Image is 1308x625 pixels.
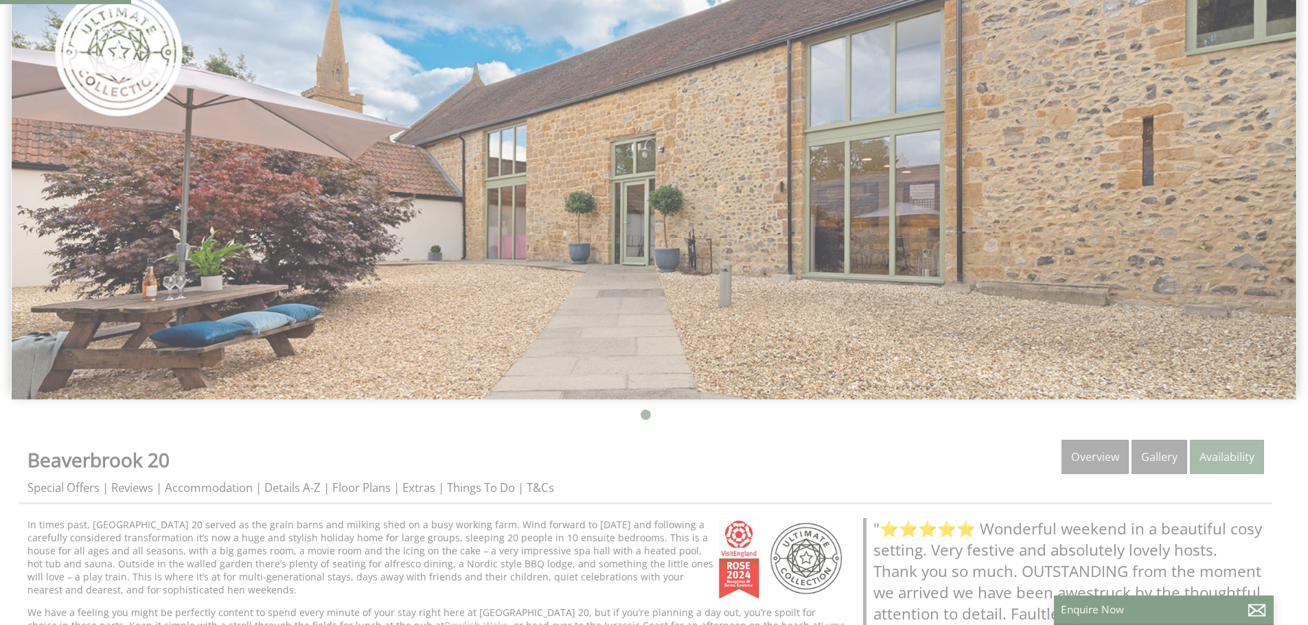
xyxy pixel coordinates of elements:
[719,518,759,599] img: Visit England - Rose Award - Visit England ROSE 2024
[264,480,321,495] a: Details A-Z
[27,480,100,495] a: Special Offers
[447,480,515,495] a: Things To Do
[1061,602,1267,617] p: Enquire Now
[27,447,170,473] a: Beaverbrook 20
[402,480,435,495] a: Extras
[27,518,847,596] p: In times past, [GEOGRAPHIC_DATA] 20 served as the grain barns and milking shed on a busy working ...
[165,480,253,495] a: Accommodation
[766,518,846,599] img: Ultimate Collection - Ultimate Collection
[1190,440,1264,474] a: Availability
[332,480,391,495] a: Floor Plans
[527,480,554,495] a: T&Cs
[1132,440,1187,474] a: Gallery
[111,480,153,495] a: Reviews
[1062,440,1129,474] a: Overview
